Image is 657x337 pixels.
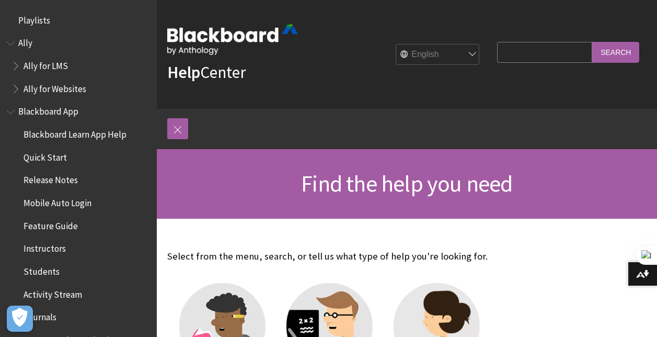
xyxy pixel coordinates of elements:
[167,62,246,83] a: HelpCenter
[24,309,56,323] span: Journals
[24,126,126,140] span: Blackboard Learn App Help
[24,240,66,254] span: Instructors
[396,44,480,65] select: Site Language Selector
[7,306,33,332] button: Open Preferences
[18,35,32,49] span: Ally
[301,169,512,198] span: Find the help you need
[18,12,50,26] span: Playlists
[24,194,91,208] span: Mobile Auto Login
[24,217,78,231] span: Feature Guide
[592,42,639,62] input: Search
[24,286,82,300] span: Activity Stream
[18,103,78,117] span: Blackboard App
[24,263,60,277] span: Students
[24,172,78,186] span: Release Notes
[24,149,67,163] span: Quick Start
[24,57,68,71] span: Ally for LMS
[167,25,298,55] img: Blackboard by Anthology
[167,250,492,263] p: Select from the menu, search, or tell us what type of help you're looking for.
[6,35,151,98] nav: Book outline for Anthology Ally Help
[6,12,151,29] nav: Book outline for Playlists
[167,62,200,83] strong: Help
[24,80,86,94] span: Ally for Websites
